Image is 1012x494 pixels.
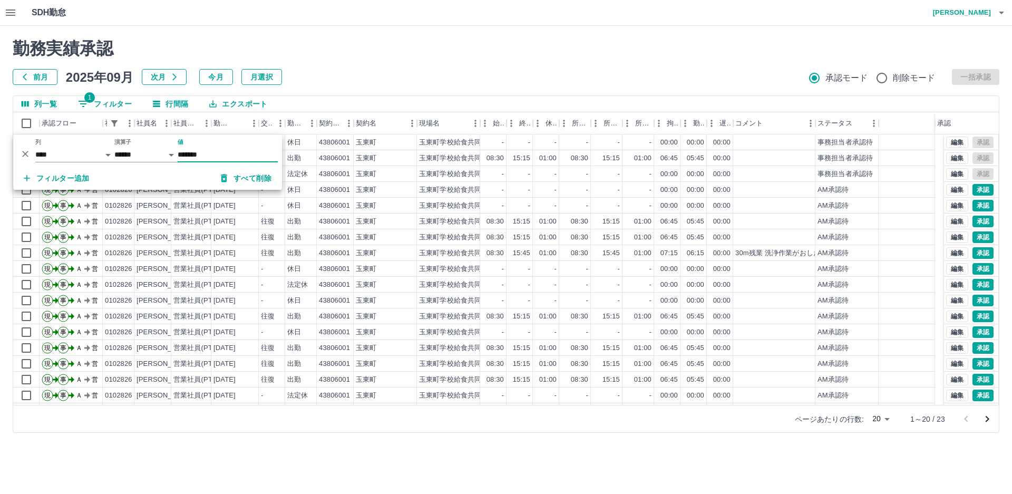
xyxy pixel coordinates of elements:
[60,265,66,273] text: 事
[634,233,651,243] div: 01:00
[972,374,994,385] button: 承認
[92,265,98,273] text: 営
[528,264,530,274] div: -
[946,295,968,306] button: 編集
[946,342,968,354] button: 編集
[419,248,502,258] div: 玉東町学校給食共同調理場
[660,201,678,211] div: 00:00
[319,169,350,179] div: 43806001
[173,233,229,243] div: 営業社員(PT契約)
[635,112,652,134] div: 所定休憩
[261,201,263,211] div: -
[60,249,66,257] text: 事
[40,112,103,134] div: 承認フロー
[660,233,678,243] div: 06:45
[528,201,530,211] div: -
[319,138,350,148] div: 43806001
[211,112,259,134] div: 勤務日
[713,153,731,163] div: 00:00
[649,201,651,211] div: -
[519,112,531,134] div: 終業
[173,248,229,258] div: 営業社員(PT契約)
[319,153,350,163] div: 43806001
[319,112,341,134] div: 契約コード
[972,342,994,354] button: 承認
[713,233,731,243] div: 00:00
[687,169,704,179] div: 00:00
[554,264,557,274] div: -
[42,112,76,134] div: 承認フロー
[287,169,308,179] div: 法定休
[972,279,994,290] button: 承認
[417,112,480,134] div: 現場名
[972,184,994,196] button: 承認
[602,248,620,258] div: 15:45
[634,248,651,258] div: 01:00
[60,234,66,241] text: 事
[946,374,968,385] button: 編集
[60,218,66,225] text: 事
[137,201,194,211] div: [PERSON_NAME]
[687,264,704,274] div: 00:00
[356,233,376,243] div: 玉東町
[528,138,530,148] div: -
[76,265,82,273] text: Ａ
[287,112,304,134] div: 勤務区分
[419,264,502,274] div: 玉東町学校給食共同調理場
[946,216,968,227] button: 編集
[649,138,651,148] div: -
[687,153,704,163] div: 05:45
[946,184,968,196] button: 編集
[92,234,98,241] text: 営
[972,390,994,401] button: 承認
[618,280,620,290] div: -
[660,169,678,179] div: 00:00
[866,115,882,131] button: メニュー
[319,233,350,243] div: 43806001
[528,169,530,179] div: -
[468,115,483,131] button: メニュー
[419,217,502,227] div: 玉東町学校給食共同調理場
[946,152,968,164] button: 編集
[486,153,504,163] div: 08:30
[122,115,138,131] button: メニュー
[502,138,504,148] div: -
[319,264,350,274] div: 43806001
[618,185,620,195] div: -
[554,201,557,211] div: -
[105,217,132,227] div: 0102826
[92,218,98,225] text: 営
[144,96,197,112] button: 行間隔
[13,38,999,59] h2: 勤務実績承認
[35,138,41,146] label: 列
[502,185,504,195] div: -
[356,138,376,148] div: 玉東町
[602,217,620,227] div: 15:15
[486,248,504,258] div: 08:30
[134,112,171,134] div: 社員名
[213,217,236,227] div: [DATE]
[937,112,951,134] div: 承認
[604,112,620,134] div: 所定終業
[105,280,132,290] div: 0102826
[287,185,301,195] div: 休日
[404,115,420,131] button: メニュー
[972,358,994,370] button: 承認
[713,248,731,258] div: 00:00
[946,168,968,180] button: 編集
[356,112,376,134] div: 契約名
[713,264,731,274] div: 00:00
[946,358,968,370] button: 編集
[319,280,350,290] div: 43806001
[304,115,320,131] button: メニュー
[528,280,530,290] div: -
[66,69,133,85] h5: 2025年09月
[660,280,678,290] div: 00:00
[107,116,122,131] div: 1件のフィルターを適用中
[935,112,990,134] div: 承認
[261,248,275,258] div: 往復
[246,115,262,131] button: メニュー
[618,201,620,211] div: -
[513,233,530,243] div: 15:15
[44,265,51,273] text: 現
